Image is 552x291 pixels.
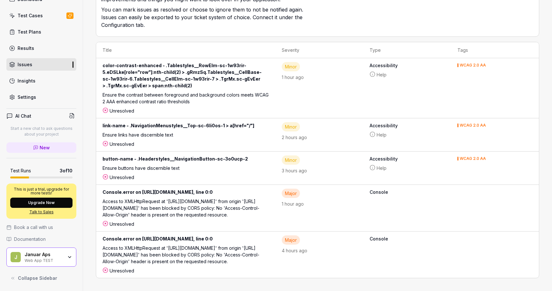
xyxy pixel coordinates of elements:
time: 1 hour ago [282,75,304,80]
time: 2 hours ago [282,135,307,140]
div: Major [282,235,300,245]
time: 1 hour ago [282,201,304,207]
div: Unresolved [103,107,269,114]
div: Unresolved [103,267,269,274]
div: link-name - .NavigationMenustyles__Top-sc-6li0os-1 > a[href="/"] [103,122,269,131]
div: Insights [18,77,35,84]
span: Collapse Sidebar [18,275,57,281]
div: Minor [282,155,300,165]
time: 4 hours ago [282,248,307,253]
a: Insights [6,75,76,87]
button: WCAG 2.0 AA [457,155,486,162]
b: Console [370,189,445,195]
button: WCAG 2.0 AA [457,62,486,69]
p: Start a new chat to ask questions about your project [6,126,76,137]
a: Test Plans [6,26,76,38]
time: 3 hours ago [282,168,307,173]
h4: AI Chat [15,113,31,119]
p: This is just a trial, upgrade for more tests! [10,187,73,195]
th: Tags [451,42,539,58]
div: color-contrast-enhanced - .Tablestyles__RowElm-sc-1w93rir-5.eDSLke[role="row"]:nth-child(2) > .gR... [103,62,269,91]
button: Upgrade Now [10,198,73,208]
div: Januar Aps [25,252,63,257]
b: Accessibility [370,62,445,69]
h5: Test Runs [10,168,31,174]
div: Unresolved [103,174,269,181]
div: Ensure buttons have discernible text [103,165,269,174]
div: WCAG 2.0 AA [460,63,486,67]
th: Type [363,42,451,58]
a: Settings [6,91,76,103]
div: Settings [18,94,36,100]
a: New [6,142,76,153]
span: Documentation [14,236,46,242]
a: Help [370,71,445,78]
button: Collapse Sidebar [6,272,76,285]
b: Console [370,235,445,242]
span: 3 of 10 [60,167,73,174]
div: Ensure the contrast between foreground and background colors meets WCAG 2 AAA enhanced contrast r... [103,91,269,107]
a: Talk to Sales [10,209,73,215]
b: Accessibility [370,122,445,129]
div: Unresolved [103,141,269,147]
a: Help [370,165,445,171]
div: Minor [282,62,300,71]
b: Accessibility [370,155,445,162]
a: Test Cases [6,9,76,22]
div: Test Cases [18,12,43,19]
th: Severity [275,42,363,58]
button: JJanuar ApsWeb App TEST [6,248,76,267]
span: Book a call with us [14,224,53,231]
a: Book a call with us [6,224,76,231]
div: Test Plans [18,28,41,35]
div: Issues [18,61,32,68]
div: Ensure links have discernible text [103,131,269,141]
span: J [11,252,21,262]
div: WCAG 2.0 AA [460,157,486,161]
div: Access to XMLHttpRequest at '[URL][DOMAIN_NAME]' from origin '[URL][DOMAIN_NAME]' has been blocke... [103,198,269,221]
a: Results [6,42,76,54]
div: Web App TEST [25,257,63,263]
div: Unresolved [103,221,269,227]
th: Title [96,42,275,58]
button: WCAG 2.0 AA [457,122,486,129]
div: Console.error on [URL][DOMAIN_NAME], line 0:0 [103,189,269,198]
span: New [40,144,50,151]
div: WCAG 2.0 AA [460,123,486,127]
div: Console.error on [URL][DOMAIN_NAME], line 0:0 [103,235,269,245]
div: Minor [282,122,300,131]
a: Documentation [6,236,76,242]
div: Results [18,45,34,51]
div: button-name - .Headerstyles__NavigationButton-sc-3o0ucp-2 [103,155,269,165]
p: You can mark issues as resolved or choose to ignore them to not be notified again. Issues can eas... [101,6,309,31]
a: Issues [6,58,76,71]
div: Access to XMLHttpRequest at '[URL][DOMAIN_NAME]' from origin '[URL][DOMAIN_NAME]' has been blocke... [103,245,269,267]
div: Major [282,189,300,198]
a: Help [370,131,445,138]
